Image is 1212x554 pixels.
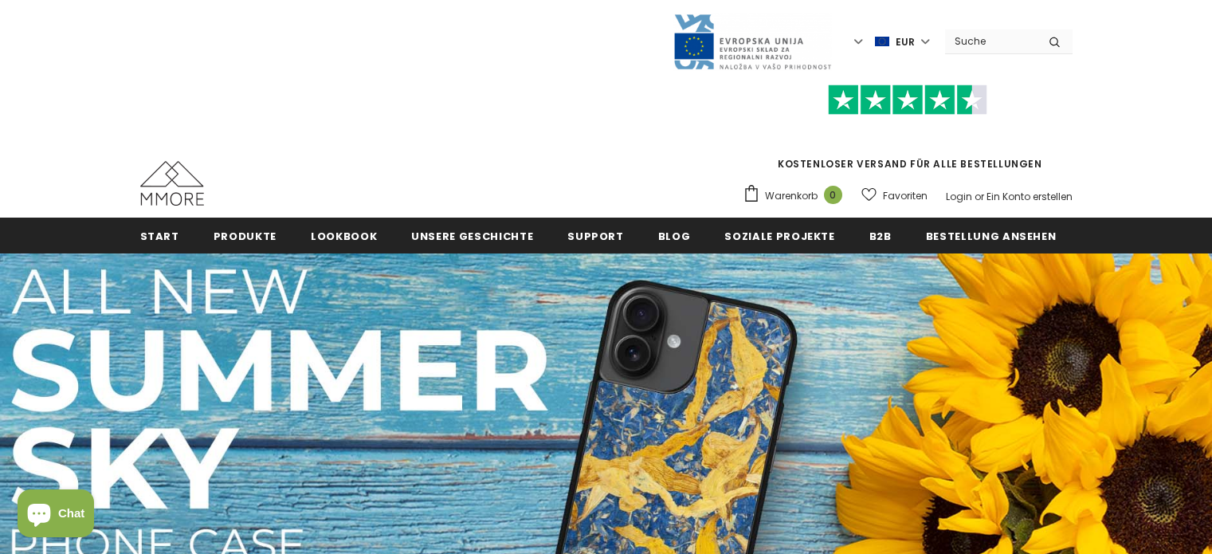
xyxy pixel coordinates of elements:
span: B2B [869,229,892,244]
a: B2B [869,218,892,253]
span: Favoriten [883,188,928,204]
a: Start [140,218,179,253]
a: Support [567,218,624,253]
span: Bestellung ansehen [926,229,1057,244]
a: Unsere Geschichte [411,218,533,253]
span: EUR [896,34,915,50]
img: Javni Razpis [673,13,832,71]
span: Support [567,229,624,244]
inbox-online-store-chat: Shopify online store chat [13,489,99,541]
input: Search Site [945,29,1037,53]
a: Bestellung ansehen [926,218,1057,253]
a: Login [946,190,972,203]
a: Produkte [214,218,277,253]
span: Lookbook [311,229,377,244]
span: or [975,190,984,203]
a: Favoriten [861,182,928,210]
img: Vertrauen Sie Pilot Stars [828,84,987,116]
a: Lookbook [311,218,377,253]
span: Unsere Geschichte [411,229,533,244]
span: Produkte [214,229,277,244]
img: MMORE Cases [140,161,204,206]
span: Soziale Projekte [724,229,834,244]
span: Start [140,229,179,244]
a: Ein Konto erstellen [986,190,1073,203]
a: Blog [658,218,691,253]
span: Blog [658,229,691,244]
span: 0 [824,186,842,204]
span: Warenkorb [765,188,818,204]
span: KOSTENLOSER VERSAND FÜR ALLE BESTELLUNGEN [743,92,1073,171]
a: Javni Razpis [673,34,832,48]
a: Warenkorb 0 [743,184,850,208]
a: Soziale Projekte [724,218,834,253]
iframe: Customer reviews powered by Trustpilot [743,115,1073,156]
